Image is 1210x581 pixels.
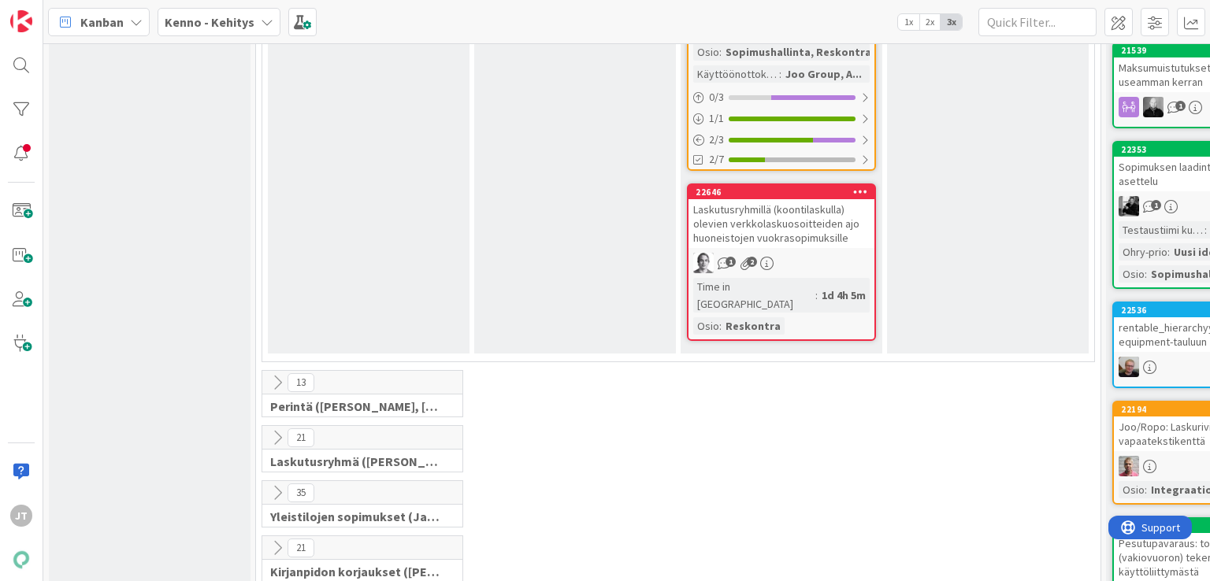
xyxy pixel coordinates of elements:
[1119,357,1139,377] img: JH
[1145,481,1147,498] span: :
[747,257,757,267] span: 2
[696,187,874,198] div: 22646
[898,14,919,30] span: 1x
[689,199,874,248] div: Laskutusryhmillä (koontilaskulla) olevien verkkolaskuosoitteiden ajo huoneistojen vuokrasopimuksille
[919,14,941,30] span: 2x
[80,13,124,31] span: Kanban
[10,505,32,527] div: JT
[270,509,443,524] span: Yleistilojen sopimukset (Jaakko, VilleP, TommiL, Simo)
[719,43,722,61] span: :
[693,278,815,313] div: Time in [GEOGRAPHIC_DATA]
[689,253,874,273] div: PH
[978,8,1097,36] input: Quick Filter...
[722,43,875,61] div: Sopimushallinta, Reskontra
[1145,265,1147,283] span: :
[1119,481,1145,498] div: Osio
[709,89,724,105] span: 0 / 3
[1167,243,1170,261] span: :
[719,317,722,335] span: :
[165,14,254,30] b: Kenno - Kehitys
[815,287,818,304] span: :
[709,110,724,127] span: 1 / 1
[1119,196,1139,216] img: KM
[687,183,876,341] a: 22646Laskutusryhmillä (koontilaskulla) olevien verkkolaskuosoitteiden ajo huoneistojen vuokrasopi...
[1119,456,1139,476] img: HJ
[726,257,736,267] span: 1
[1119,265,1145,283] div: Osio
[689,185,874,199] div: 22646
[689,185,874,248] div: 22646Laskutusryhmillä (koontilaskulla) olevien verkkolaskuosoitteiden ajo huoneistojen vuokrasopi...
[722,317,785,335] div: Reskontra
[781,65,866,83] div: Joo Group, A...
[270,564,443,579] span: Kirjanpidon korjaukset (Jussi, JaakkoHä)
[10,10,32,32] img: Visit kanbanzone.com
[818,287,870,304] div: 1d 4h 5m
[779,65,781,83] span: :
[270,453,443,469] span: Laskutusryhmä (Antti, Harri, Keijo)
[1143,97,1164,117] img: MV
[693,317,719,335] div: Osio
[288,483,314,502] span: 35
[689,87,874,107] div: 0/3
[288,538,314,557] span: 21
[1119,221,1204,239] div: Testaustiimi kurkkaa
[689,109,874,128] div: 1/1
[1204,221,1207,239] span: :
[1175,101,1186,111] span: 1
[941,14,962,30] span: 3x
[693,43,719,61] div: Osio
[1119,243,1167,261] div: Ohry-prio
[10,549,32,571] img: avatar
[689,130,874,150] div: 2/3
[33,2,72,21] span: Support
[693,253,714,273] img: PH
[709,151,724,168] span: 2/7
[693,65,779,83] div: Käyttöönottokriittisyys
[709,131,724,148] span: 2 / 3
[288,428,314,447] span: 21
[288,373,314,392] span: 13
[1151,200,1161,210] span: 1
[270,398,443,414] span: Perintä (Jaakko, PetriH, MikkoV, Pasi)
